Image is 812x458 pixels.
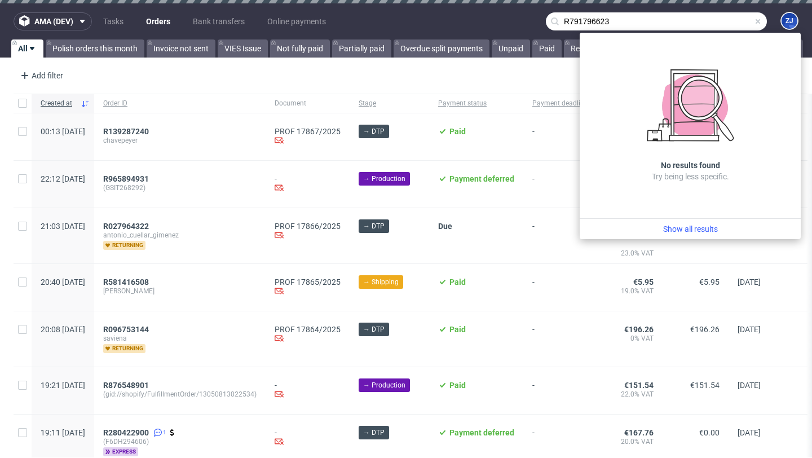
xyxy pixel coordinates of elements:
[275,99,341,108] span: Document
[449,325,466,334] span: Paid
[275,278,341,287] a: PROF 17865/2025
[363,324,385,334] span: → DTP
[139,12,177,30] a: Orders
[275,127,341,136] a: PROF 17867/2025
[782,13,797,29] figcaption: ZJ
[11,39,43,58] a: All
[690,325,720,334] span: €196.26
[661,160,720,171] h3: No results found
[606,249,654,267] span: 23.0% VAT
[332,39,391,58] a: Partially paid
[564,39,603,58] a: Reprint
[103,344,145,353] span: returning
[438,222,452,231] span: Due
[449,278,466,287] span: Paid
[103,334,257,343] span: saviena
[103,231,257,240] span: antonio_cuellar_gimenez
[449,174,514,183] span: Payment deferred
[218,39,268,58] a: VIES Issue
[492,39,530,58] a: Unpaid
[147,39,215,58] a: Invoice not sent
[41,222,85,231] span: 21:03 [DATE]
[41,278,85,287] span: 20:40 [DATE]
[34,17,73,25] span: ama (dev)
[624,325,654,334] span: €196.26
[532,39,562,58] a: Paid
[363,428,385,438] span: → DTP
[103,325,151,334] a: R096753144
[363,126,385,136] span: → DTP
[394,39,489,58] a: Overdue split payments
[103,99,257,108] span: Order ID
[532,127,588,147] span: -
[449,381,466,390] span: Paid
[652,171,729,182] p: Try being less specific.
[103,127,149,136] span: R139287240
[103,381,149,390] span: R876548901
[103,241,145,250] span: returning
[103,428,151,437] a: R280422900
[449,428,514,437] span: Payment deferred
[41,99,76,108] span: Created at
[41,428,85,437] span: 19:11 [DATE]
[633,278,654,287] span: €5.95
[699,428,720,437] span: €0.00
[103,437,257,446] span: (F6DH294606)
[96,12,130,30] a: Tasks
[275,381,341,400] div: -
[41,127,85,136] span: 00:13 [DATE]
[363,380,405,390] span: → Production
[532,325,588,353] span: -
[103,127,151,136] a: R139287240
[275,174,341,194] div: -
[363,277,399,287] span: → Shipping
[738,381,761,390] span: [DATE]
[532,174,588,194] span: -
[103,174,151,183] a: R965894931
[103,222,149,231] span: R027964322
[606,437,654,446] span: 20.0% VAT
[41,325,85,334] span: 20:08 [DATE]
[103,222,151,231] a: R027964322
[532,381,588,400] span: -
[16,67,65,85] div: Add filter
[14,12,92,30] button: ama (dev)
[606,231,654,249] span: 0% VAT
[624,428,654,437] span: €167.76
[103,287,257,296] span: [PERSON_NAME]
[275,325,341,334] a: PROF 17864/2025
[532,428,588,456] span: -
[363,174,405,184] span: → Production
[363,221,385,231] span: → DTP
[151,428,166,437] a: 1
[606,287,654,296] span: 19.0% VAT
[103,325,149,334] span: R096753144
[606,390,654,399] span: 22.0% VAT
[103,278,149,287] span: R581416508
[41,381,85,390] span: 19:21 [DATE]
[163,428,166,437] span: 1
[699,278,720,287] span: €5.95
[532,222,588,250] span: -
[103,447,138,456] span: express
[624,381,654,390] span: €151.54
[359,99,420,108] span: Stage
[738,278,761,287] span: [DATE]
[738,428,761,437] span: [DATE]
[584,223,796,235] a: Show all results
[606,334,654,343] span: 0% VAT
[532,278,588,297] span: -
[103,136,257,145] span: chavepeyer
[103,183,257,192] span: (GSIT268292)
[275,428,341,448] div: -
[270,39,330,58] a: Not fully paid
[186,12,251,30] a: Bank transfers
[261,12,333,30] a: Online payments
[532,99,588,108] span: Payment deadline
[103,174,149,183] span: R965894931
[738,325,761,334] span: [DATE]
[103,278,151,287] a: R581416508
[690,381,720,390] span: €151.54
[449,127,466,136] span: Paid
[41,174,85,183] span: 22:12 [DATE]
